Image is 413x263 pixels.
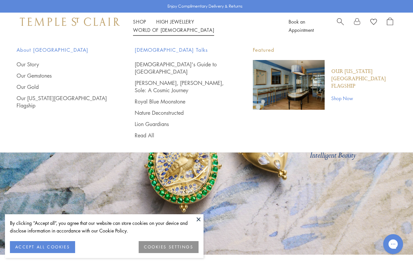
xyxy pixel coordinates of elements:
a: ShopShop [133,18,146,25]
nav: Main navigation [133,18,274,34]
div: By clicking “Accept all”, you agree that our website can store cookies on your device and disclos... [10,219,199,234]
a: [PERSON_NAME], [PERSON_NAME], Sole: A Cosmic Journey [135,79,226,94]
a: Our Story [17,61,108,68]
a: High JewelleryHigh Jewellery [156,18,194,25]
a: [DEMOGRAPHIC_DATA]'s Guide to [GEOGRAPHIC_DATA] [135,61,226,75]
a: Search [337,18,344,34]
a: Our Gemstones [17,72,108,79]
a: Our Gold [17,83,108,91]
button: ACCEPT ALL COOKIES [10,241,75,253]
a: Read All [135,132,226,139]
a: Our [US_STATE][GEOGRAPHIC_DATA] Flagship [331,68,396,90]
span: [DEMOGRAPHIC_DATA] Talks [135,46,226,54]
a: Royal Blue Moonstone [135,98,226,105]
p: Featured [253,46,396,54]
button: COOKIES SETTINGS [139,241,199,253]
span: About [GEOGRAPHIC_DATA] [17,46,108,54]
img: Temple St. Clair [20,18,120,26]
a: Nature Deconstructed [135,109,226,116]
a: View Wishlist [370,18,377,28]
a: Open Shopping Bag [387,18,393,34]
a: Shop Now [331,95,396,102]
iframe: Gorgias live chat messenger [380,232,406,256]
a: Our [US_STATE][GEOGRAPHIC_DATA] Flagship [17,95,108,109]
a: Book an Appointment [289,18,314,33]
p: Enjoy Complimentary Delivery & Returns [167,3,243,10]
a: World of [DEMOGRAPHIC_DATA]World of [DEMOGRAPHIC_DATA] [133,27,214,33]
a: Lion Guardians [135,120,226,128]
